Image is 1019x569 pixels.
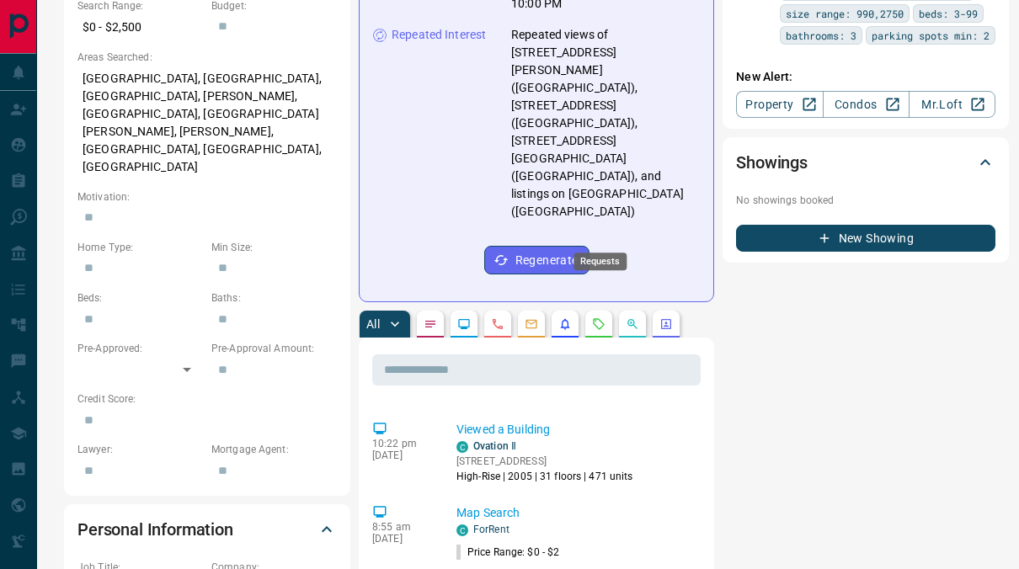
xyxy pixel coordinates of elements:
[558,317,572,331] svg: Listing Alerts
[491,317,504,331] svg: Calls
[77,13,203,41] p: $0 - $2,500
[786,5,904,22] span: size range: 990,2750
[77,516,233,543] h2: Personal Information
[456,524,468,536] div: condos.ca
[786,27,856,44] span: bathrooms: 3
[372,533,431,545] p: [DATE]
[77,290,203,306] p: Beds:
[77,341,203,356] p: Pre-Approved:
[457,317,471,331] svg: Lead Browsing Activity
[456,421,694,439] p: Viewed a Building
[736,149,808,176] h2: Showings
[592,317,606,331] svg: Requests
[392,26,486,44] p: Repeated Interest
[484,246,590,274] button: Regenerate
[525,317,538,331] svg: Emails
[77,189,337,205] p: Motivation:
[736,142,995,183] div: Showings
[473,440,516,452] a: Ovation Ⅱ
[456,454,633,469] p: [STREET_ADDRESS]
[736,193,995,208] p: No showings booked
[456,504,694,522] p: Map Search
[736,91,823,118] a: Property
[77,391,337,407] p: Credit Score:
[919,5,978,22] span: beds: 3-99
[77,442,203,457] p: Lawyer:
[736,68,995,86] p: New Alert:
[77,509,337,550] div: Personal Information
[511,26,700,221] p: Repeated views of [STREET_ADDRESS][PERSON_NAME] ([GEOGRAPHIC_DATA]), [STREET_ADDRESS] ([GEOGRAPHI...
[211,290,337,306] p: Baths:
[211,240,337,255] p: Min Size:
[626,317,639,331] svg: Opportunities
[372,521,431,533] p: 8:55 am
[424,317,437,331] svg: Notes
[659,317,673,331] svg: Agent Actions
[372,438,431,449] p: 10:22 pm
[872,27,990,44] span: parking spots min: 2
[467,545,559,560] p: Price Range: $0 - $2
[372,449,431,461] p: [DATE]
[77,50,337,65] p: Areas Searched:
[77,240,203,255] p: Home Type:
[473,524,509,535] a: ForRent
[909,91,995,118] a: Mr.Loft
[211,442,337,457] p: Mortgage Agent:
[211,341,337,356] p: Pre-Approval Amount:
[77,65,337,181] p: [GEOGRAPHIC_DATA], [GEOGRAPHIC_DATA], [GEOGRAPHIC_DATA], [PERSON_NAME], [GEOGRAPHIC_DATA], [GEOGR...
[574,253,627,270] div: Requests
[456,441,468,453] div: condos.ca
[456,469,633,484] p: High-Rise | 2005 | 31 floors | 471 units
[366,318,380,330] p: All
[736,225,995,252] button: New Showing
[823,91,910,118] a: Condos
